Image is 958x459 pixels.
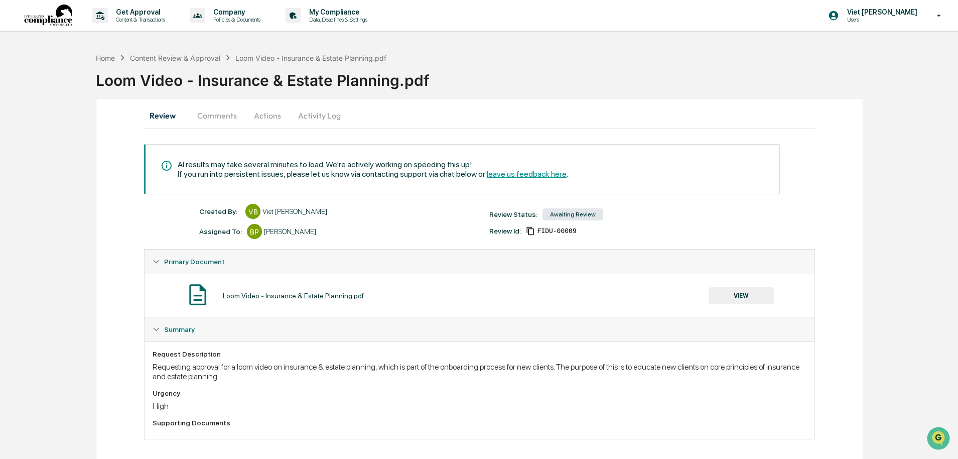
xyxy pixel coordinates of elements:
[20,146,63,156] span: Data Lookup
[73,128,81,136] div: 🗄️
[178,160,568,169] div: AI results may take several minutes to load. We're actively working on speeding this up!
[264,227,316,236] div: [PERSON_NAME]
[245,103,290,128] button: Actions
[145,250,814,274] div: Primary Document
[185,282,210,307] img: Document Icon
[290,103,349,128] button: Activity Log
[34,87,127,95] div: We're available if you need us!
[199,207,240,215] div: Created By: ‎ ‎
[153,389,806,397] div: Urgency
[199,227,242,236] div: Assigned To:
[839,8,922,16] p: Viet [PERSON_NAME]
[205,8,265,16] p: Company
[839,16,922,23] p: Users
[926,426,953,453] iframe: Open customer support
[487,169,567,179] span: leave us feedback here
[178,169,568,179] div: If you run into persistent issues, please let us know via contacting support via chat below or .
[108,16,170,23] p: Content & Transactions
[489,227,521,235] div: Review Id:
[145,274,814,317] div: Primary Document
[164,325,195,333] span: Summary
[100,170,121,178] span: Pylon
[10,128,18,136] div: 🖐️
[144,103,814,128] div: secondary tabs example
[153,419,806,427] div: Supporting Documents
[164,258,225,266] span: Primary Document
[145,341,814,439] div: Summary
[542,208,603,220] div: Awaiting Review
[189,103,245,128] button: Comments
[71,170,121,178] a: Powered byPylon
[262,207,327,215] div: Viet [PERSON_NAME]
[108,8,170,16] p: Get Approval
[96,54,115,62] div: Home
[34,77,165,87] div: Start new chat
[130,54,220,62] div: Content Review & Approval
[489,210,537,218] div: Review Status:
[205,16,265,23] p: Policies & Documents
[235,54,386,62] div: Loom Video - Insurance & Estate Planning.pdf
[223,292,364,300] div: Loom Video - Insurance & Estate Planning.pdf
[537,227,576,235] span: 6c6e2453-ecc6-4a67-884d-ed05ea030a16
[6,123,69,141] a: 🖐️Preclearance
[69,123,128,141] a: 🗄️Attestations
[6,142,67,160] a: 🔎Data Lookup
[20,127,65,137] span: Preclearance
[153,401,806,411] div: High
[709,287,774,304] button: VIEW
[245,204,260,219] div: VB
[144,103,189,128] button: Review
[301,8,372,16] p: My Compliance
[96,63,958,89] div: Loom Video - Insurance & Estate Planning.pdf
[153,362,806,381] div: Requesting approval for a loom video on insurance & estate planning, which is part of the onboard...
[24,5,72,27] img: logo
[247,224,262,239] div: BP
[145,317,814,341] div: Summary
[301,16,372,23] p: Data, Deadlines & Settings
[10,147,18,155] div: 🔎
[153,350,806,358] div: Request Description
[171,80,183,92] button: Start new chat
[10,77,28,95] img: 1746055101610-c473b297-6a78-478c-a979-82029cc54cd1
[10,21,183,37] p: How can we help?
[83,127,124,137] span: Attestations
